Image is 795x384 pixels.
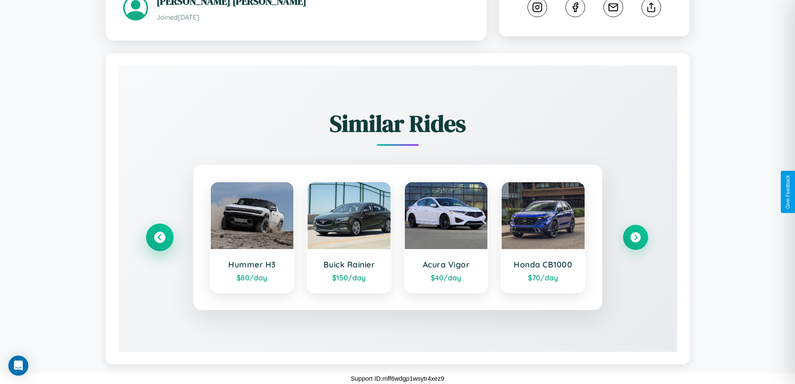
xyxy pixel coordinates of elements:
h3: Acura Vigor [413,259,480,270]
a: Honda CB1000$70/day [501,181,586,293]
h3: Honda CB1000 [510,259,576,270]
div: Give Feedback [785,175,791,209]
h3: Buick Rainier [316,259,382,270]
p: Support ID: mff6wdgp1wsytr4xez9 [351,373,444,384]
a: Acura Vigor$40/day [404,181,489,293]
h2: Similar Rides [147,107,648,140]
p: Joined [DATE] [156,11,469,23]
div: $ 40 /day [413,273,480,282]
div: $ 70 /day [510,273,576,282]
div: $ 150 /day [316,273,382,282]
div: Open Intercom Messenger [8,356,28,376]
h3: Hummer H3 [219,259,285,270]
a: Buick Rainier$150/day [307,181,391,293]
div: $ 80 /day [219,273,285,282]
a: Hummer H3$80/day [210,181,295,293]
